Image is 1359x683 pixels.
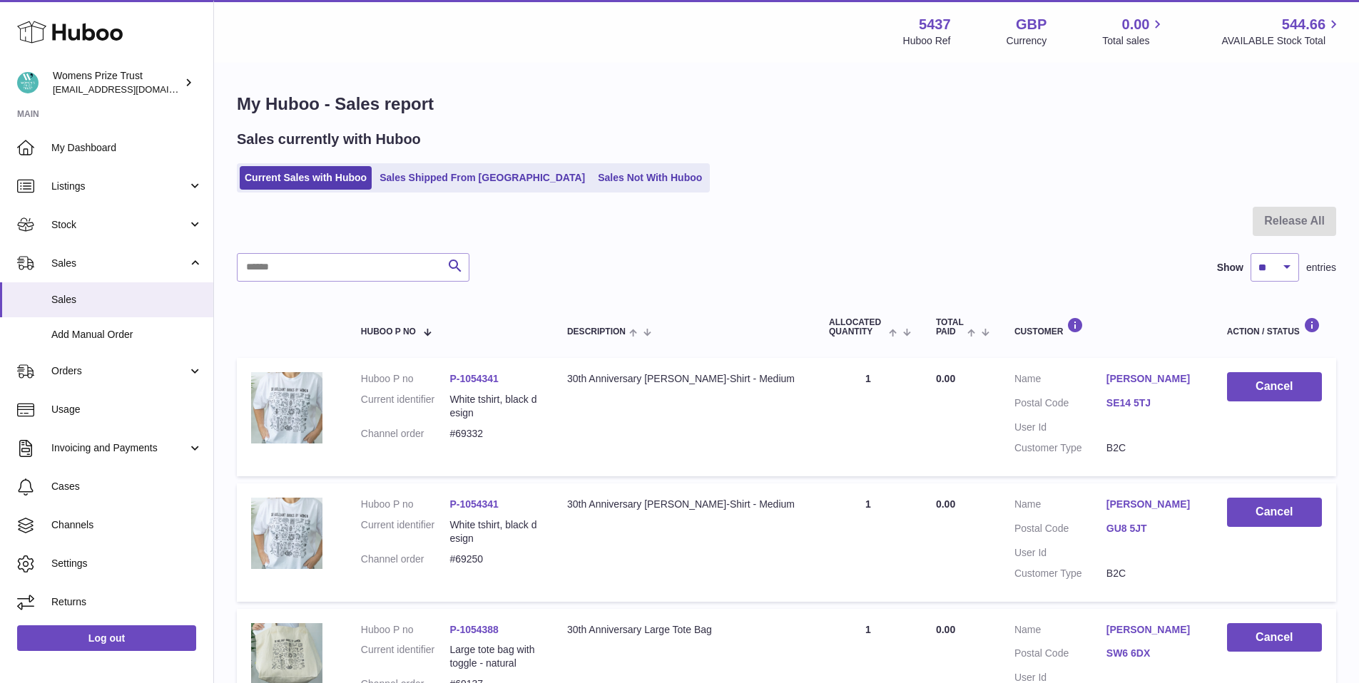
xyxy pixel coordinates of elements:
[53,69,181,96] div: Womens Prize Trust
[51,480,203,493] span: Cases
[51,180,188,193] span: Listings
[1221,15,1342,48] a: 544.66 AVAILABLE Stock Total
[237,93,1336,115] h1: My Huboo - Sales report
[53,83,210,95] span: [EMAIL_ADDRESS][DOMAIN_NAME]
[815,358,922,476] td: 1
[1227,372,1322,401] button: Cancel
[51,257,188,270] span: Sales
[51,518,203,532] span: Channels
[1106,441,1198,455] dd: B2C
[449,553,539,566] dd: #69250
[361,518,450,545] dt: Current identifier
[51,403,203,416] span: Usage
[51,595,203,609] span: Returns
[1106,498,1198,511] a: [PERSON_NAME]
[1282,15,1325,34] span: 544.66
[17,72,39,93] img: info@womensprizeforfiction.co.uk
[1014,421,1106,434] dt: User Id
[240,166,372,190] a: Current Sales with Huboo
[449,643,539,670] dd: Large tote bag with toggle - natural
[1007,34,1047,48] div: Currency
[51,328,203,341] span: Add Manual Order
[51,293,203,307] span: Sales
[51,364,188,378] span: Orders
[251,372,322,443] img: 1754924157.jpg
[1014,567,1106,580] dt: Customer Type
[361,553,450,566] dt: Channel order
[1221,34,1342,48] span: AVAILABLE Stock Total
[1122,15,1150,34] span: 0.00
[1014,546,1106,560] dt: User Id
[449,373,499,384] a: P-1054341
[1014,498,1106,515] dt: Name
[919,15,951,34] strong: 5437
[567,623,800,637] div: 30th Anniversary Large Tote Bag
[1102,34,1166,48] span: Total sales
[567,372,800,386] div: 30th Anniversary [PERSON_NAME]-Shirt - Medium
[1106,396,1198,410] a: SE14 5TJ
[1014,317,1198,337] div: Customer
[1014,647,1106,664] dt: Postal Code
[1306,261,1336,274] span: entries
[1014,522,1106,539] dt: Postal Code
[361,427,450,441] dt: Channel order
[593,166,707,190] a: Sales Not With Huboo
[1106,522,1198,535] a: GU8 5JT
[1016,15,1047,34] strong: GBP
[361,498,450,511] dt: Huboo P no
[567,327,626,337] span: Description
[936,624,955,635] span: 0.00
[449,427,539,441] dd: #69332
[815,483,922,602] td: 1
[51,141,203,155] span: My Dashboard
[449,393,539,420] dd: White tshirt, black design
[1014,441,1106,455] dt: Customer Type
[51,218,188,232] span: Stock
[361,623,450,637] dt: Huboo P no
[17,625,196,651] a: Log out
[449,498,499,510] a: P-1054341
[1106,647,1198,660] a: SW6 6DX
[375,166,590,190] a: Sales Shipped From [GEOGRAPHIC_DATA]
[936,373,955,384] span: 0.00
[1106,372,1198,386] a: [PERSON_NAME]
[936,498,955,510] span: 0.00
[1227,317,1322,337] div: Action / Status
[251,498,322,569] img: 1754924157.jpg
[829,318,885,337] span: ALLOCATED Quantity
[1102,15,1166,48] a: 0.00 Total sales
[237,130,421,149] h2: Sales currently with Huboo
[1106,623,1198,637] a: [PERSON_NAME]
[936,318,964,337] span: Total paid
[449,518,539,545] dd: White tshirt, black design
[361,372,450,386] dt: Huboo P no
[51,441,188,455] span: Invoicing and Payments
[361,393,450,420] dt: Current identifier
[1014,372,1106,389] dt: Name
[1014,623,1106,640] dt: Name
[903,34,951,48] div: Huboo Ref
[361,643,450,670] dt: Current identifier
[1217,261,1243,274] label: Show
[567,498,800,511] div: 30th Anniversary [PERSON_NAME]-Shirt - Medium
[361,327,416,337] span: Huboo P no
[1227,623,1322,652] button: Cancel
[1227,498,1322,527] button: Cancel
[51,557,203,570] span: Settings
[449,624,499,635] a: P-1054388
[1106,567,1198,580] dd: B2C
[1014,396,1106,414] dt: Postal Code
